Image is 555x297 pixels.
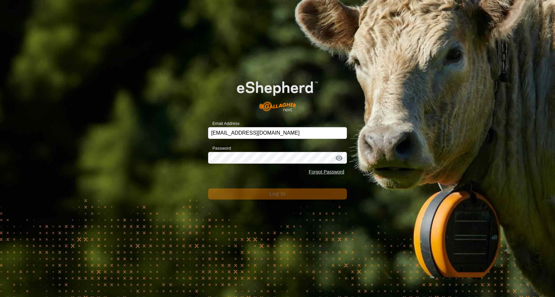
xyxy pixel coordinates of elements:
[208,145,231,152] label: Password
[208,120,239,127] label: Email Address
[208,127,347,139] input: Email Address
[222,70,333,117] img: E-shepherd Logo
[309,169,344,174] a: Forgot Password
[208,188,347,200] button: Log In
[269,191,286,197] span: Log In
